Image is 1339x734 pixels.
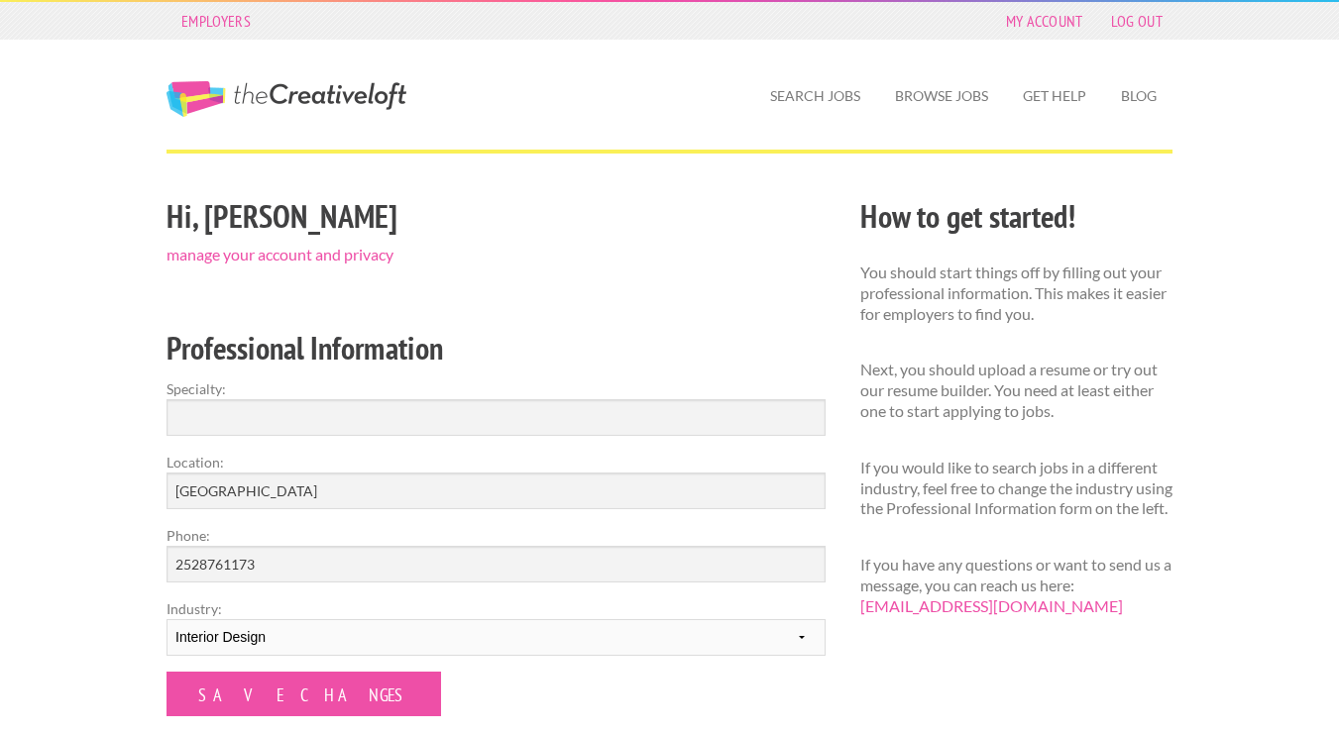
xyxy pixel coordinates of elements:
label: Phone: [167,525,826,546]
a: The Creative Loft [167,81,406,117]
input: Save Changes [167,672,441,716]
input: e.g. New York, NY [167,472,826,509]
a: My Account [996,7,1093,35]
a: Employers [171,7,261,35]
p: You should start things off by filling out your professional information. This makes it easier fo... [860,262,1172,324]
a: Search Jobs [754,73,876,119]
h2: How to get started! [860,194,1172,239]
a: Log Out [1101,7,1172,35]
a: manage your account and privacy [167,245,393,263]
p: If you have any questions or want to send us a message, you can reach us here: [860,555,1172,616]
input: Optional [167,546,826,582]
h2: Professional Information [167,326,826,370]
h2: Hi, [PERSON_NAME] [167,194,826,239]
label: Specialty: [167,378,826,399]
a: [EMAIL_ADDRESS][DOMAIN_NAME] [860,596,1123,615]
label: Industry: [167,598,826,619]
a: Blog [1105,73,1172,119]
a: Browse Jobs [879,73,1004,119]
a: Get Help [1007,73,1102,119]
p: Next, you should upload a resume or try out our resume builder. You need at least either one to s... [860,360,1172,421]
label: Location: [167,452,826,472]
p: If you would like to search jobs in a different industry, feel free to change the industry using ... [860,458,1172,519]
